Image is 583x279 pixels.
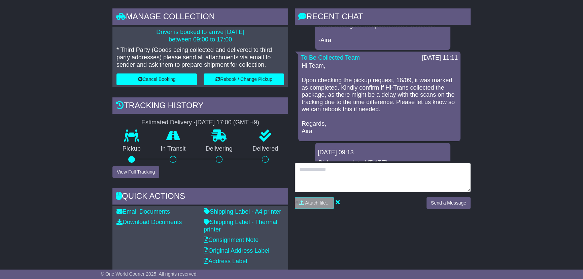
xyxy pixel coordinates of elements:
p: * Third Party (Goods being collected and delivered to third party addresses) please send all atta... [116,46,284,68]
a: To Be Collected Team [301,54,360,61]
button: Rebook / Change Pickup [204,73,284,85]
div: Tracking history [112,97,288,116]
a: Email Documents [116,208,170,215]
a: Address Label [204,258,247,265]
p: Hi Team, Upon checking the pickup request, 16/09, it was marked as completed. Kindly confirm if H... [302,62,457,135]
a: Shipping Label - Thermal printer [204,219,277,233]
div: [DATE] 17:00 (GMT +9) [196,119,259,126]
button: View Full Tracking [112,166,159,178]
a: Shipping Label - A4 printer [204,208,281,215]
p: Pickup [112,145,151,153]
button: Cancel Booking [116,73,197,85]
div: Quick Actions [112,188,288,206]
div: [DATE] 09:13 [318,149,448,156]
a: Download Documents [116,219,182,225]
p: Driver is booked to arrive [DATE] between 09:00 to 17:00 [116,29,284,43]
button: Send a Message [426,197,471,209]
a: Consignment Note [204,237,259,243]
div: [DATE] 11:11 [422,54,458,62]
div: Estimated Delivery - [112,119,288,126]
p: Pickup completed [DATE] [318,159,447,167]
span: © One World Courier 2025. All rights reserved. [101,271,198,277]
p: Delivering [196,145,243,153]
p: Moved the collection date from 16/09 to 17/09 while waiting for an update from the courier. -Aira [318,15,447,44]
p: Delivered [243,145,288,153]
div: Manage collection [112,8,288,27]
a: Original Address Label [204,247,269,254]
div: RECENT CHAT [295,8,471,27]
p: In Transit [151,145,196,153]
